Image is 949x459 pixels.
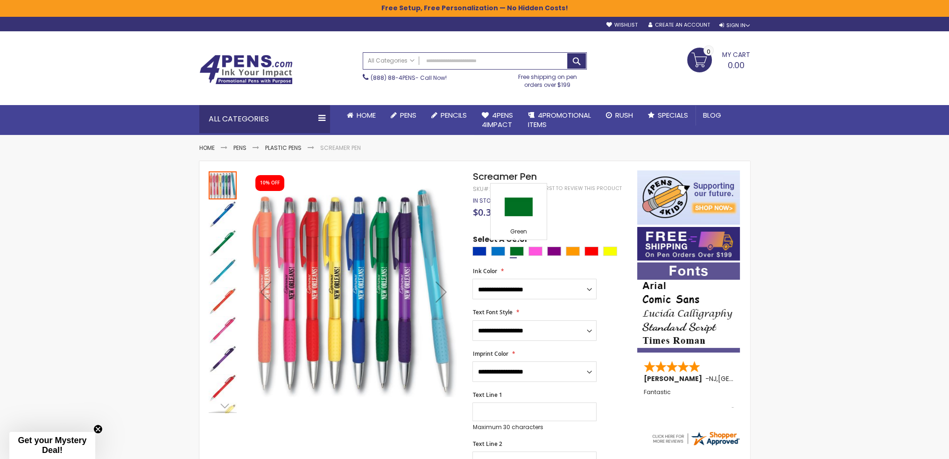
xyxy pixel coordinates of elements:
[528,110,591,129] span: 4PROMOTIONAL ITEMS
[199,55,293,85] img: 4Pens Custom Pens and Promotional Products
[508,70,587,88] div: Free shipping on pen orders over $199
[703,110,721,120] span: Blog
[472,308,512,316] span: Text Font Style
[493,228,544,237] div: Green
[474,105,520,135] a: 4Pens4impact
[368,57,415,64] span: All Categories
[209,345,237,373] img: Screamer Pen
[566,247,580,256] div: Orange
[357,110,376,120] span: Home
[482,110,513,129] span: 4Pens 4impact
[472,185,490,193] strong: SKU
[209,228,238,257] div: Screamer Pen
[598,105,640,126] a: Rush
[520,105,598,135] a: 4PROMOTIONALITEMS
[637,262,740,353] img: font-personalization-examples
[209,258,237,286] img: Screamer Pen
[705,374,787,383] span: - ,
[719,22,750,29] div: Sign In
[9,432,95,459] div: Get your Mystery Deal!Close teaser
[209,399,237,413] div: Next
[687,48,750,71] a: 0.00 0
[363,53,419,68] a: All Categories
[371,74,415,82] a: (888) 88-4PENS
[199,144,215,152] a: Home
[651,430,740,447] img: 4pens.com widget logo
[491,247,505,256] div: Blue Light
[718,374,787,383] span: [GEOGRAPHIC_DATA]
[584,247,598,256] div: Red
[606,21,637,28] a: Wishlist
[209,374,237,402] img: Screamer Pen
[472,440,502,448] span: Text Line 2
[209,229,237,257] img: Screamer Pen
[209,200,237,228] img: Screamer Pen
[658,110,688,120] span: Specials
[209,344,238,373] div: Screamer Pen
[640,105,696,126] a: Specials
[472,424,597,431] p: Maximum 30 characters
[424,105,474,126] a: Pencils
[472,206,496,219] span: $0.36
[320,144,361,152] li: Screamer Pen
[209,316,237,344] img: Screamer Pen
[472,197,498,205] div: Availability
[209,199,238,228] div: Screamer Pen
[209,286,238,315] div: Screamer Pen
[644,374,705,383] span: [PERSON_NAME]
[637,170,740,225] img: 4pens 4 kids
[644,389,734,409] div: Fantastic
[199,105,330,133] div: All Categories
[472,391,502,399] span: Text Line 1
[472,247,486,256] div: Blue
[510,247,524,256] div: Green
[637,227,740,261] img: Free shipping on orders over $199
[246,184,460,397] img: Screamer Pen
[441,110,467,120] span: Pencils
[233,144,246,152] a: Pens
[696,105,729,126] a: Blog
[209,315,238,344] div: Screamer Pen
[728,59,745,71] span: 0.00
[209,257,238,286] div: Screamer Pen
[603,247,617,256] div: Yellow
[209,287,237,315] img: Screamer Pen
[648,21,710,28] a: Create an Account
[472,350,508,358] span: Imprint Color
[339,105,383,126] a: Home
[260,180,280,186] div: 10% OFF
[400,110,416,120] span: Pens
[615,110,633,120] span: Rush
[18,436,86,455] span: Get your Mystery Deal!
[528,247,542,256] div: Pink
[371,74,447,82] span: - Call Now!
[93,424,103,434] button: Close teaser
[472,197,498,205] span: In stock
[472,170,536,183] span: Screamer Pen
[547,247,561,256] div: Purple
[265,144,302,152] a: Plastic Pens
[422,170,460,413] div: Next
[209,373,238,402] div: Screamer Pen
[709,374,717,383] span: NJ
[651,441,740,449] a: 4pens.com certificate URL
[209,170,238,199] div: Screamer Pen
[383,105,424,126] a: Pens
[523,185,621,192] a: Be the first to review this product
[247,170,284,413] div: Previous
[472,267,497,275] span: Ink Color
[472,234,527,247] span: Select A Color
[707,47,710,56] span: 0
